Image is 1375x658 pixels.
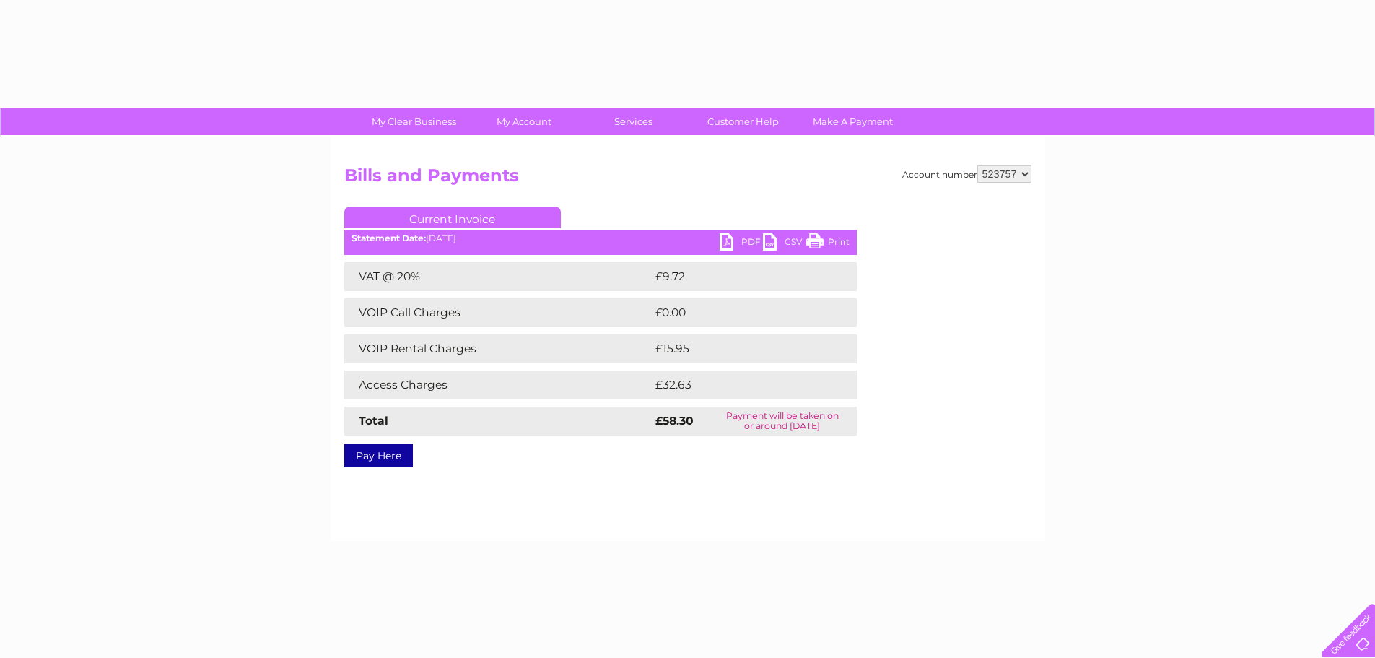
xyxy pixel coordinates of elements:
a: Pay Here [344,444,413,467]
td: VOIP Rental Charges [344,334,652,363]
td: £32.63 [652,371,827,399]
b: Statement Date: [352,233,426,243]
td: VOIP Call Charges [344,298,652,327]
a: PDF [720,233,763,254]
a: My Clear Business [354,108,473,135]
td: Payment will be taken on or around [DATE] [708,407,857,436]
a: Current Invoice [344,207,561,228]
div: [DATE] [344,233,857,243]
td: £15.95 [652,334,826,363]
strong: Total [359,414,388,428]
td: £0.00 [652,298,824,327]
div: Account number [902,165,1031,183]
strong: £58.30 [655,414,694,428]
h2: Bills and Payments [344,165,1031,193]
a: CSV [763,233,806,254]
a: Services [574,108,693,135]
td: £9.72 [652,262,823,291]
a: My Account [464,108,583,135]
a: Customer Help [684,108,803,135]
a: Make A Payment [793,108,912,135]
a: Print [806,233,850,254]
td: Access Charges [344,371,652,399]
td: VAT @ 20% [344,262,652,291]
